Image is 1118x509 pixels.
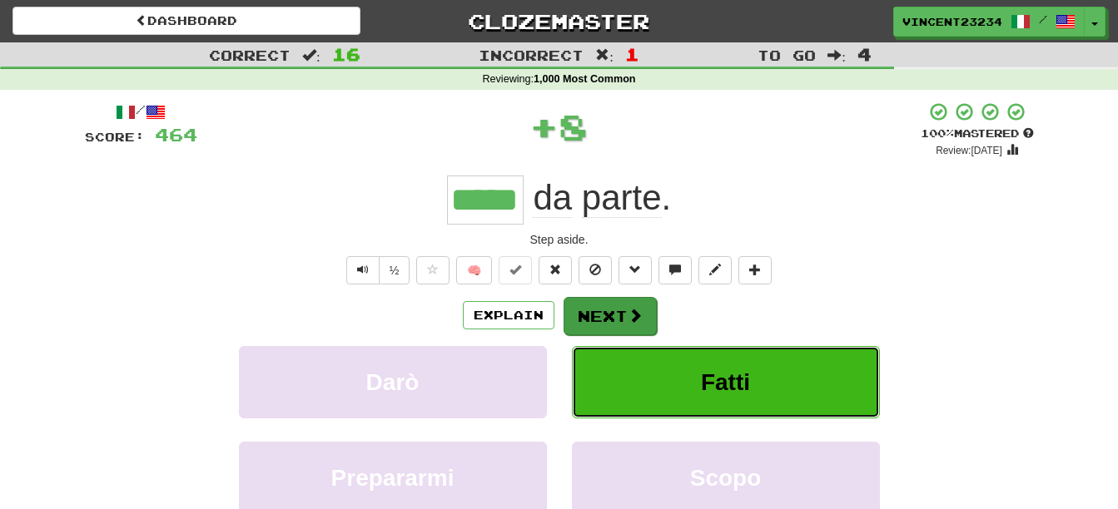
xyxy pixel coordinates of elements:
[463,301,554,329] button: Explain
[936,145,1002,156] small: Review: [DATE]
[85,101,197,122] div: /
[595,48,614,62] span: :
[572,346,880,418] button: Fatti
[346,256,380,284] button: Play sentence audio (ctl+space)
[534,73,635,85] strong: 1,000 Most Common
[619,256,652,284] button: Grammar (alt+g)
[564,297,657,335] button: Next
[85,130,145,144] span: Score:
[758,47,816,63] span: To go
[524,178,671,218] span: .
[539,256,572,284] button: Reset to 0% Mastered (alt+r)
[827,48,846,62] span: :
[921,126,954,140] span: 100 %
[332,44,360,64] span: 16
[385,7,733,36] a: Clozemaster
[738,256,772,284] button: Add to collection (alt+a)
[366,369,420,395] span: Darò
[331,465,455,491] span: Prepararmi
[155,124,197,145] span: 464
[698,256,732,284] button: Edit sentence (alt+d)
[658,256,692,284] button: Discuss sentence (alt+u)
[12,7,360,35] a: Dashboard
[343,256,410,284] div: Text-to-speech controls
[701,369,750,395] span: Fatti
[85,231,1034,248] div: Step aside.
[456,256,492,284] button: 🧠
[857,44,872,64] span: 4
[499,256,532,284] button: Set this sentence to 100% Mastered (alt+m)
[582,178,662,218] span: parte
[690,465,762,491] span: Scopo
[1039,13,1047,25] span: /
[625,44,639,64] span: 1
[579,256,612,284] button: Ignore sentence (alt+i)
[239,346,547,418] button: Darò
[529,101,559,151] span: +
[921,126,1034,141] div: Mastered
[302,48,320,62] span: :
[902,14,1002,29] span: Vincent23234
[209,47,291,63] span: Correct
[559,106,588,147] span: 8
[479,47,584,63] span: Incorrect
[893,7,1085,37] a: Vincent23234 /
[416,256,450,284] button: Favorite sentence (alt+f)
[533,178,572,218] span: da
[379,256,410,284] button: ½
